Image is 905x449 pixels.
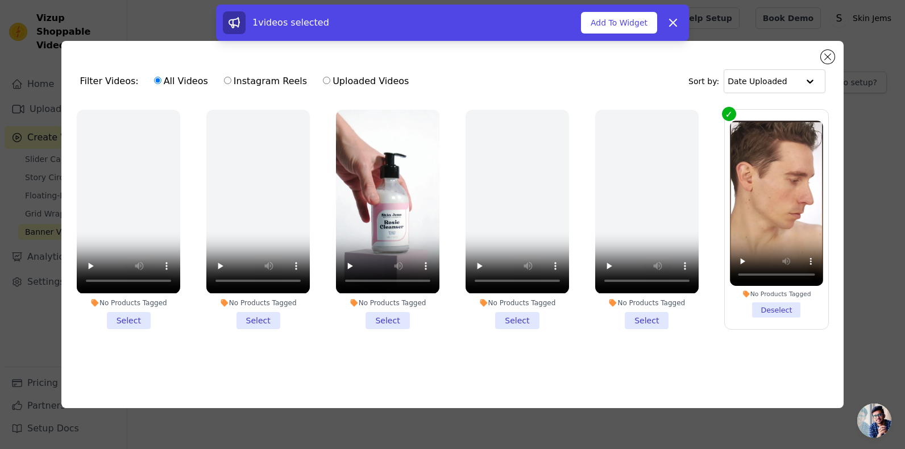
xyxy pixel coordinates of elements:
div: No Products Tagged [730,290,823,298]
div: No Products Tagged [466,298,569,307]
span: 1 videos selected [252,17,329,28]
div: No Products Tagged [77,298,180,307]
div: No Products Tagged [336,298,439,307]
label: Instagram Reels [223,74,308,89]
div: No Products Tagged [206,298,310,307]
div: Open chat [857,404,891,438]
label: All Videos [153,74,209,89]
button: Close modal [821,50,835,64]
div: Sort by: [688,69,825,93]
button: Add To Widget [581,12,657,34]
div: Filter Videos: [80,68,415,94]
label: Uploaded Videos [322,74,409,89]
div: No Products Tagged [595,298,699,307]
